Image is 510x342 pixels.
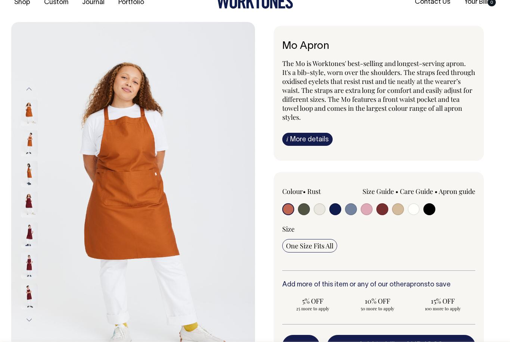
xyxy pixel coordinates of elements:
span: 10% OFF [351,296,404,305]
input: 15% OFF 100 more to apply [413,294,473,314]
img: burgundy [21,222,38,248]
a: Size Guide [363,187,394,196]
img: rust [21,161,38,187]
h6: Add more of this item or any of our other to save [282,281,475,289]
a: iMore details [282,133,333,146]
button: Next [24,311,35,328]
span: 25 more to apply [286,305,339,311]
a: aprons [406,282,427,288]
div: Colour [282,187,360,196]
button: Previous [24,81,35,98]
h6: Mo Apron [282,41,475,52]
input: One Size Fits All [282,239,337,252]
img: burgundy [21,252,38,279]
img: burgundy [21,283,38,309]
img: rust [21,130,38,156]
span: The Mo is Worktones' best-selling and longest-serving apron. It's a bib-style, worn over the shou... [282,59,475,122]
input: 10% OFF 50 more to apply [347,294,408,314]
span: 50 more to apply [351,305,404,311]
span: 100 more to apply [416,305,469,311]
div: Size [282,225,475,233]
label: Rust [307,187,321,196]
span: One Size Fits All [286,241,333,250]
span: • [303,187,306,196]
img: rust [21,100,38,126]
span: • [435,187,438,196]
span: 5% OFF [286,296,339,305]
a: Care Guide [400,187,433,196]
a: Apron guide [439,187,475,196]
input: 5% OFF 25 more to apply [282,294,343,314]
span: i [286,135,288,143]
img: burgundy [21,191,38,217]
span: 15% OFF [416,296,469,305]
span: • [395,187,398,196]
